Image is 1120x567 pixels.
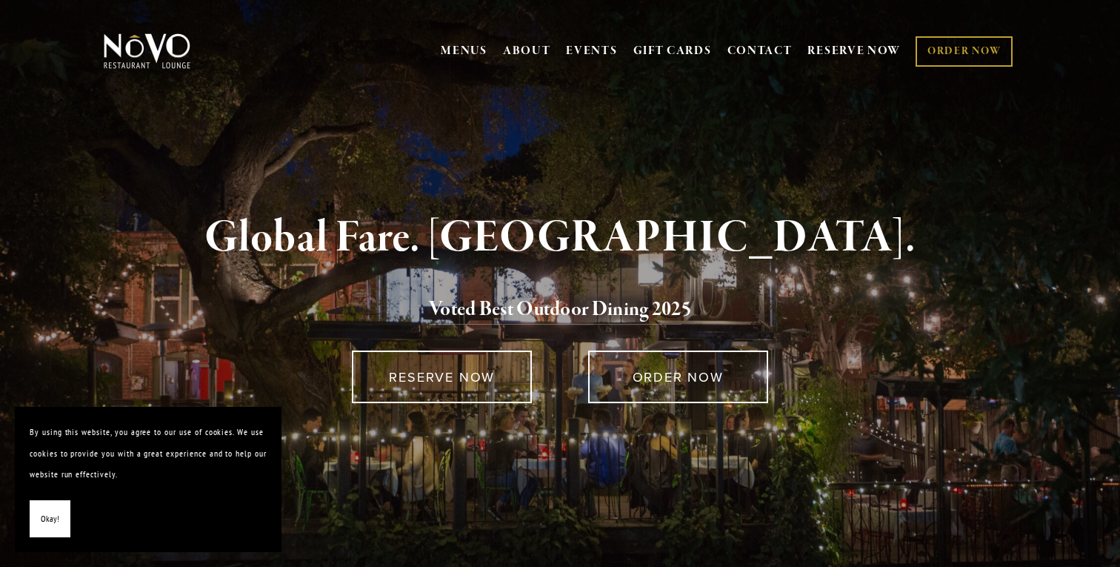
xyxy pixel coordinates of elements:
a: EVENTS [566,44,617,59]
p: By using this website, you agree to our use of cookies. We use cookies to provide you with a grea... [30,422,267,485]
section: Cookie banner [15,407,281,552]
a: CONTACT [727,37,793,65]
a: ABOUT [503,44,551,59]
a: RESERVE NOW [352,351,532,403]
a: MENUS [441,44,487,59]
img: Novo Restaurant &amp; Lounge [101,33,193,70]
a: ORDER NOW [916,36,1013,67]
strong: Global Fare. [GEOGRAPHIC_DATA]. [204,210,915,266]
a: Voted Best Outdoor Dining 202 [429,296,681,325]
span: Okay! [41,508,59,530]
a: RESERVE NOW [807,37,901,65]
a: GIFT CARDS [633,37,712,65]
button: Okay! [30,500,70,538]
a: ORDER NOW [588,351,768,403]
h2: 5 [128,294,992,325]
